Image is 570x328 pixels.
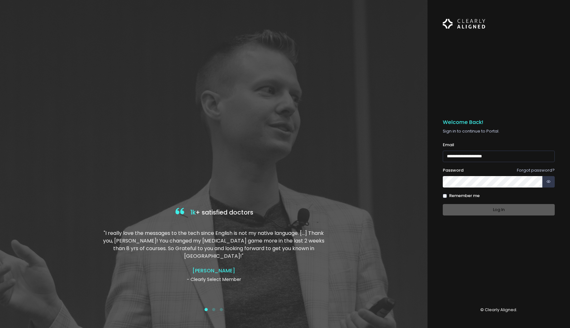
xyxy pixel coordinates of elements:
[100,206,328,219] h4: + satisfied doctors
[443,142,454,148] label: Email
[100,229,328,260] p: "I really love the messages to the tech since English is not my native language. […] Thank you, [...
[443,167,463,174] label: Password
[443,128,555,134] p: Sign in to continue to Portal.
[517,167,555,173] a: Forgot password?
[443,15,485,32] img: Logo Horizontal
[449,193,480,199] label: Remember me
[190,208,196,217] span: 1k
[100,276,328,283] p: - Clearly Select Member
[100,268,328,274] h4: [PERSON_NAME]
[443,307,555,313] p: © Clearly Aligned.
[443,119,555,126] h5: Welcome Back!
